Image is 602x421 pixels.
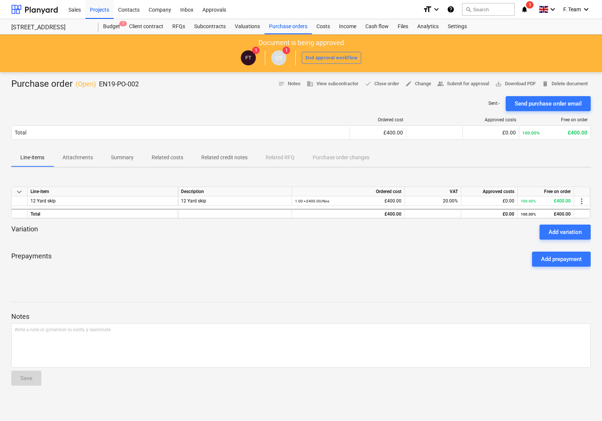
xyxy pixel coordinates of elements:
[125,19,168,34] a: Client contract
[178,187,292,196] div: Description
[11,225,38,240] p: Variation
[518,187,574,196] div: Free on order
[11,252,52,267] p: Prepayments
[190,19,230,34] a: Subcontracts
[539,78,591,90] button: Delete document
[464,210,514,219] div: £0.00
[312,19,334,34] a: Costs
[241,50,256,65] div: Finance Team
[307,80,359,88] span: View subcontractor
[488,100,500,107] p: Sent : -
[413,19,443,34] a: Analytics
[540,225,591,240] button: Add variation
[464,196,514,206] div: £0.00
[258,38,344,47] p: Document is being approved
[152,154,183,161] p: Related costs
[283,47,290,54] span: 1
[275,55,282,60] span: QS
[549,227,582,237] div: Add variation
[548,5,557,14] i: keyboard_arrow_down
[462,3,515,16] button: Search
[465,6,471,12] span: search
[423,5,432,14] i: format_size
[405,80,412,87] span: edit
[252,47,260,54] span: 1
[365,80,371,87] span: done
[27,187,178,196] div: Line-item
[11,78,139,90] div: Purchase order
[62,154,93,161] p: Attachments
[275,78,304,90] button: Notes
[119,21,127,26] span: 1
[353,117,403,122] div: Ordered cost
[495,80,502,87] span: save_alt
[265,19,312,34] a: Purchase orders
[405,80,431,88] span: Change
[27,209,178,218] div: Total
[271,50,286,65] div: Quantity Surveyor
[526,1,534,9] span: 1
[365,80,399,88] span: Close order
[306,54,357,62] div: End approval workflow
[334,19,361,34] a: Income
[437,80,489,88] span: Submit for approval
[434,78,492,90] button: Submit for approval
[521,5,528,14] i: notifications
[181,196,289,206] div: 12 Yard skip
[405,196,461,206] div: 20.00%
[245,55,251,60] span: FT
[362,78,402,90] button: Close order
[577,197,586,206] span: more_vert
[515,99,582,109] div: Send purchase order email
[522,130,587,136] div: £400.00
[11,24,90,32] div: [STREET_ADDRESS]
[361,19,393,34] a: Cash flow
[30,198,56,204] span: 12 Yard skip
[506,96,591,111] button: Send purchase order email
[582,5,591,14] i: keyboard_arrow_down
[447,5,455,14] i: Knowledge base
[521,199,536,203] small: 100.00%
[99,80,139,89] p: EN19-PO-002
[295,196,401,206] div: £400.00
[295,199,329,203] small: 1.00 × £400.00 / Nos
[111,154,134,161] p: Summary
[432,5,441,14] i: keyboard_arrow_down
[521,212,536,216] small: 100.00%
[466,117,516,122] div: Approved costs
[521,196,571,206] div: £400.00
[564,385,602,421] iframe: Chat Widget
[402,78,434,90] button: Change
[405,187,461,196] div: VAT
[15,130,26,136] div: Total
[278,80,301,88] span: Notes
[76,80,96,89] p: ( Open )
[522,130,540,136] small: 100.00%
[492,78,539,90] button: Download PDF
[393,19,413,34] div: Files
[11,312,591,321] p: Notes
[521,210,571,219] div: £400.00
[542,80,588,88] span: Delete document
[495,80,536,88] span: Download PDF
[443,19,471,34] a: Settings
[99,19,125,34] a: Budget1
[304,78,362,90] button: View subcontractor
[168,19,190,34] a: RFQs
[522,117,588,122] div: Free on order
[292,187,405,196] div: Ordered cost
[541,254,582,264] div: Add prepayment
[353,130,403,136] div: £400.00
[15,187,24,196] span: keyboard_arrow_down
[466,130,516,136] div: £0.00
